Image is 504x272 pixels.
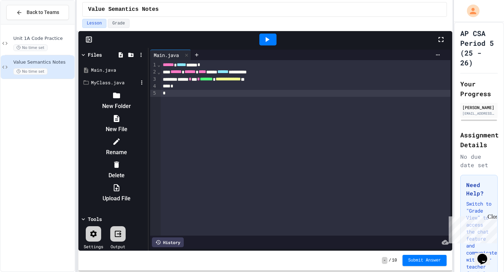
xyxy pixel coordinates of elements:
h1: AP CSA Period 5 (25 - 26) [460,28,498,67]
div: Main.java [150,51,182,59]
span: Fold line [157,62,161,67]
div: [EMAIL_ADDRESS][PERSON_NAME][DOMAIN_NAME] [462,111,496,116]
li: Delete [87,159,146,181]
li: Rename [87,136,146,158]
h2: Assignment Details [460,130,498,150]
div: Tools [88,215,102,223]
span: No time set [13,68,48,75]
div: History [152,237,184,247]
li: New Folder [87,90,146,112]
div: 2 [150,69,157,76]
div: Settings [84,243,103,250]
iframe: chat widget [475,244,497,265]
span: / [389,258,391,263]
button: Lesson [82,19,106,28]
h2: Your Progress [460,79,498,99]
li: Upload File [87,182,146,204]
h3: Need Help? [466,181,492,198]
span: Value Semantics Notes [88,5,159,14]
button: Back to Teams [6,5,69,20]
div: My Account [460,3,481,19]
span: Submit Answer [408,258,441,263]
div: 1 [150,62,157,69]
div: Chat with us now!Close [3,3,48,44]
button: Submit Answer [402,255,447,266]
span: Fold line [157,69,161,75]
div: 5 [150,90,157,97]
div: MyClass.java [91,79,138,86]
div: Main.java [150,50,191,60]
span: 10 [392,258,397,263]
div: Files [88,51,102,58]
span: Value Semantics Notes [13,59,73,65]
div: No due date set [460,152,498,169]
span: Unit 1A Code Practice [13,36,73,42]
div: 4 [150,83,157,90]
div: [PERSON_NAME] [462,104,496,110]
span: Back to Teams [27,9,59,16]
iframe: chat widget [446,214,497,243]
div: 3 [150,76,157,83]
div: Output [111,243,125,250]
li: New File [87,113,146,135]
div: Main.java [91,67,146,74]
button: Grade [108,19,129,28]
span: - [382,257,387,264]
span: No time set [13,44,48,51]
